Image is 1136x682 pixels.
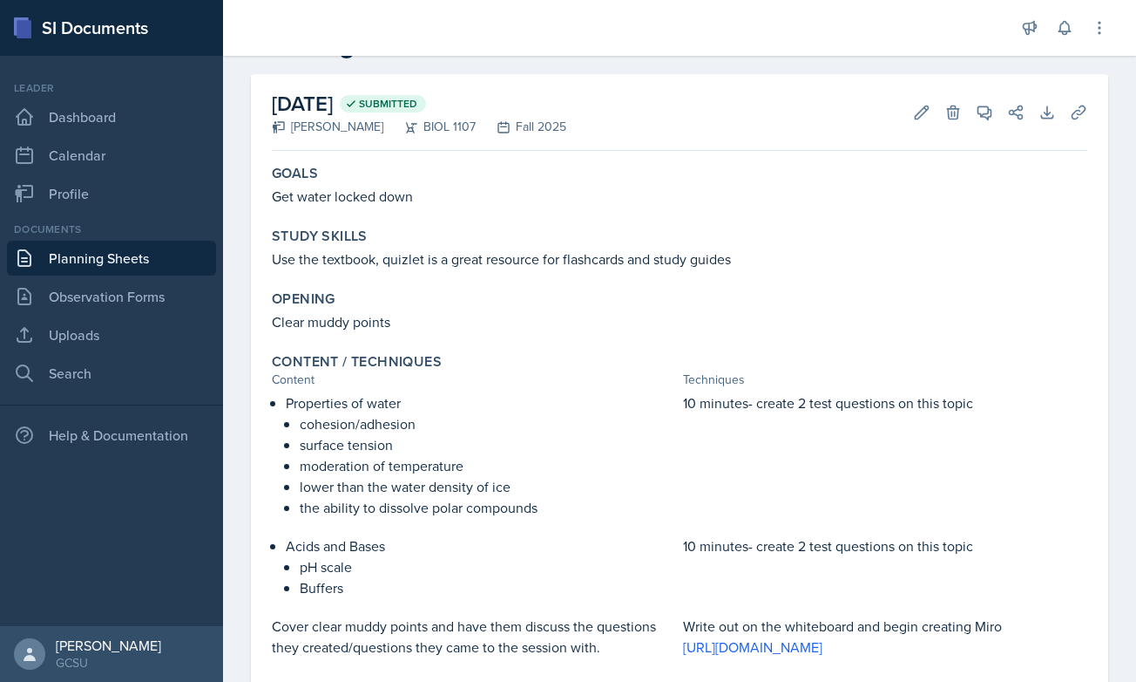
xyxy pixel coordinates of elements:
[300,556,676,577] p: pH scale
[272,353,442,371] label: Content / Techniques
[683,535,1087,556] p: 10 minutes- create 2 test questions on this topic
[272,228,368,245] label: Study Skills
[56,654,161,672] div: GCSU
[383,118,476,136] div: BIOL 1107
[300,577,676,598] p: Buffers
[286,392,676,413] p: Properties of water
[272,371,676,389] div: Content
[683,371,1087,389] div: Techniques
[300,497,676,518] p: the ability to dissolve polar compounds
[272,88,566,119] h2: [DATE]
[7,99,216,134] a: Dashboard
[286,535,676,556] p: Acids and Bases
[272,249,1087,269] p: Use the textbook, quizlet is a great resource for flashcards and study guides
[272,311,1087,332] p: Clear muddy points
[56,637,161,654] div: [PERSON_NAME]
[300,476,676,497] p: lower than the water density of ice
[683,638,822,657] a: [URL][DOMAIN_NAME]
[300,413,676,434] p: cohesion/adhesion
[251,29,1108,60] h2: Planning Sheet
[476,118,566,136] div: Fall 2025
[300,455,676,476] p: moderation of temperature
[7,138,216,173] a: Calendar
[7,418,216,453] div: Help & Documentation
[7,241,216,276] a: Planning Sheets
[683,616,1087,637] p: Write out on the whiteboard and begin creating Miro
[7,279,216,314] a: Observation Forms
[7,222,216,237] div: Documents
[359,97,417,111] span: Submitted
[272,616,676,658] p: Cover clear muddy points and have them discuss the questions they created/questions they came to ...
[272,290,335,308] label: Opening
[7,80,216,96] div: Leader
[7,176,216,211] a: Profile
[272,186,1087,207] p: Get water locked down
[7,317,216,352] a: Uploads
[300,434,676,455] p: surface tension
[7,356,216,391] a: Search
[272,165,318,182] label: Goals
[272,118,383,136] div: [PERSON_NAME]
[683,392,1087,413] p: 10 minutes- create 2 test questions on this topic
